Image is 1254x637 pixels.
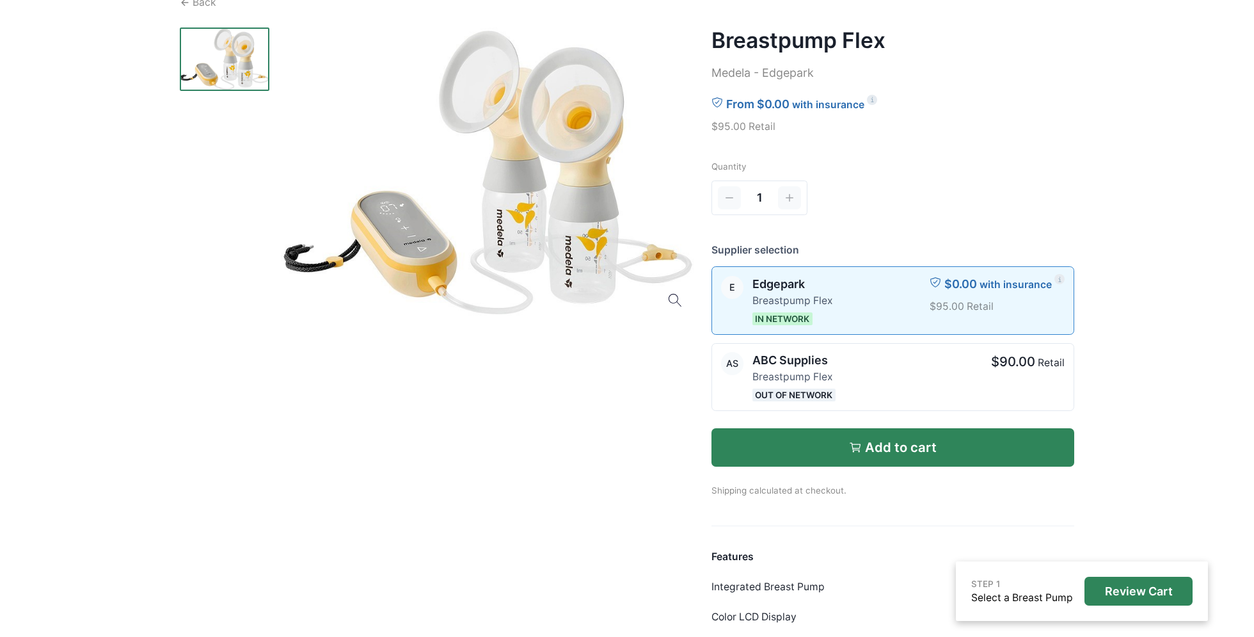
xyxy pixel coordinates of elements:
[752,276,832,293] p: Edgepark
[1084,577,1193,606] button: Review Cart
[1105,585,1173,599] p: Review Cart
[944,276,977,293] p: $0.00
[711,428,1074,467] button: Add to cart
[778,186,801,209] button: Increment
[711,28,1074,53] h2: Breastpump Flex
[930,299,1065,314] p: $95.00 Retail
[711,119,1074,134] p: $95.00 Retail
[971,577,1073,590] p: STEP 1
[729,283,735,292] div: Edgepark
[711,551,754,563] strong: Features
[718,186,741,209] button: Decrement
[1038,355,1065,371] p: Retail
[726,359,738,368] div: ABC Supplies
[752,312,813,325] span: In Network
[711,467,1074,497] p: Shipping calculated at checkout.
[711,343,1074,411] a: ABC SuppliesABC SuppliesBreastpump FlexOut of Network$90.00Retail
[711,65,1074,82] p: Medela - Edgepark
[711,266,1074,334] a: EdgeparkEdgeparkBreastpump FlexIn Network$0.00with insurance$95.00 Retail
[991,352,1035,371] p: $90.00
[752,293,832,309] p: Breastpump Flex
[757,189,763,207] span: 1
[865,440,937,455] p: Add to cart
[711,243,1074,258] p: Supplier selection
[711,160,1074,173] p: Quantity
[180,28,269,91] img: wu1ofuyzz2pb86d2jgprv8htehmy
[726,96,790,113] p: From $0.00
[980,277,1052,293] p: with insurance
[752,352,836,369] p: ABC Supplies
[752,369,832,385] p: Breastpump Flex
[752,389,836,401] span: Out of Network
[971,592,1073,604] a: Select a Breast Pump
[792,97,864,113] p: with insurance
